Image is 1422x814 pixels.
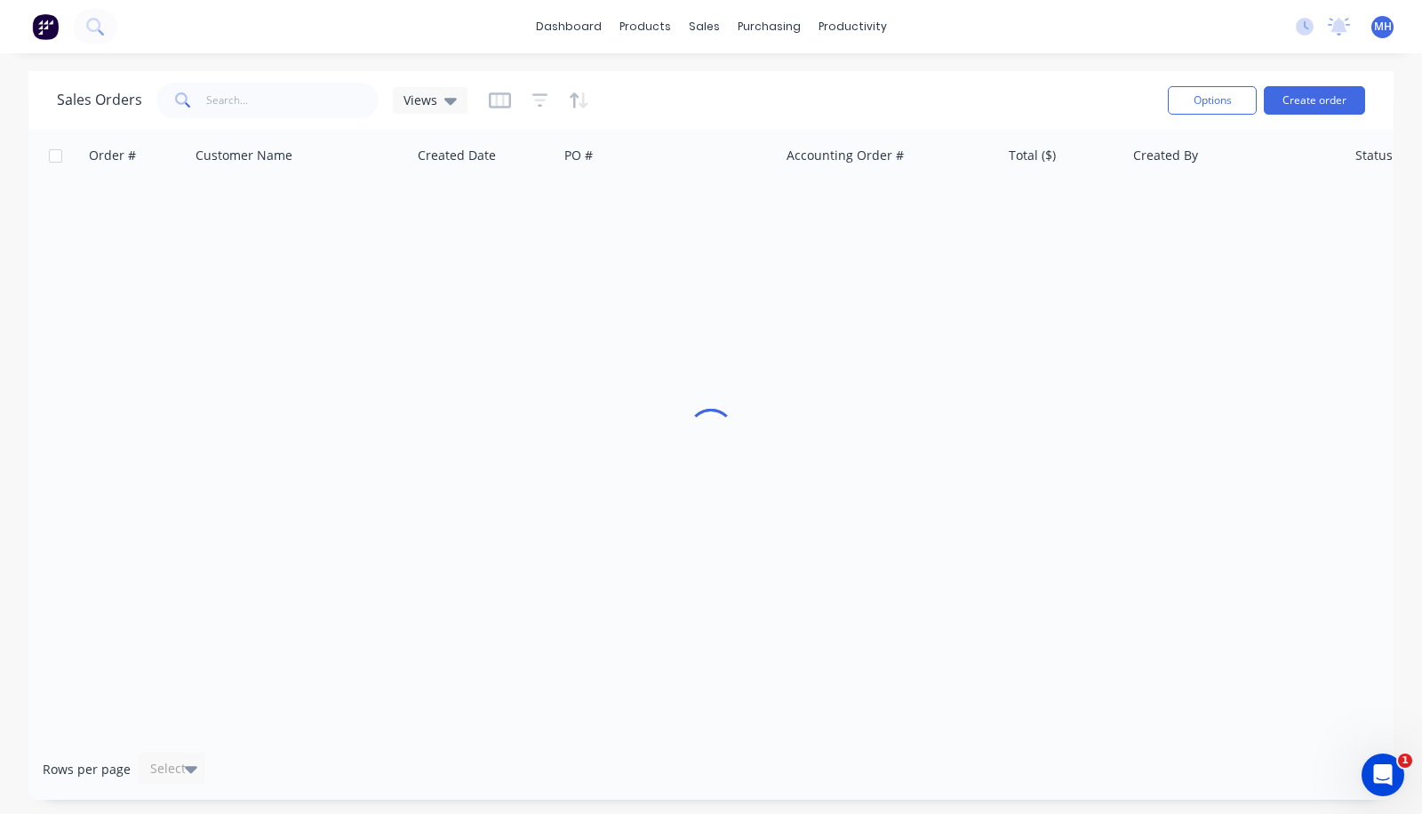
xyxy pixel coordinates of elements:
[89,147,136,164] div: Order #
[527,13,611,40] a: dashboard
[196,147,292,164] div: Customer Name
[57,92,142,108] h1: Sales Orders
[810,13,896,40] div: productivity
[1168,86,1257,115] button: Options
[1264,86,1365,115] button: Create order
[1133,147,1198,164] div: Created By
[1398,754,1412,768] span: 1
[150,760,196,778] div: Select...
[1355,147,1393,164] div: Status
[1362,754,1404,796] iframe: Intercom live chat
[1374,19,1392,35] span: MH
[43,761,131,778] span: Rows per page
[206,83,379,118] input: Search...
[787,147,904,164] div: Accounting Order #
[564,147,593,164] div: PO #
[611,13,680,40] div: products
[403,91,437,109] span: Views
[729,13,810,40] div: purchasing
[680,13,729,40] div: sales
[418,147,496,164] div: Created Date
[32,13,59,40] img: Factory
[1009,147,1056,164] div: Total ($)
